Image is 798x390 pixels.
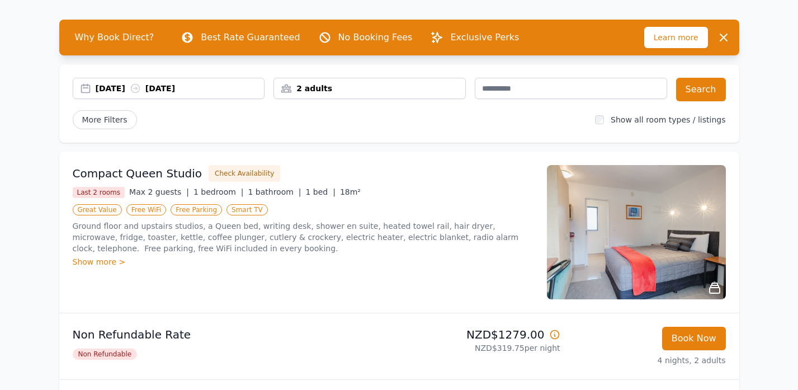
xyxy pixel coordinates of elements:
label: Show all room types / listings [611,115,725,124]
div: Show more > [73,256,533,267]
span: More Filters [73,110,137,129]
p: No Booking Fees [338,31,413,44]
p: 4 nights, 2 adults [569,355,726,366]
p: Ground floor and upstairs studios, a Queen bed, writing desk, shower en suite, heated towel rail,... [73,220,533,254]
span: Why Book Direct? [66,26,163,49]
span: 1 bathroom | [248,187,301,196]
button: Book Now [662,327,726,350]
span: 18m² [340,187,361,196]
span: Non Refundable [73,349,138,360]
p: Best Rate Guaranteed [201,31,300,44]
h3: Compact Queen Studio [73,166,202,181]
div: 2 adults [274,83,465,94]
span: Free WiFi [126,204,167,215]
button: Check Availability [209,165,280,182]
span: Smart TV [226,204,268,215]
button: Search [676,78,726,101]
div: [DATE] [DATE] [96,83,265,94]
span: Free Parking [171,204,222,215]
span: 1 bedroom | [193,187,244,196]
span: Max 2 guests | [129,187,189,196]
span: 1 bed | [306,187,336,196]
p: Exclusive Perks [450,31,519,44]
span: Great Value [73,204,122,215]
p: Non Refundable Rate [73,327,395,342]
p: NZD$319.75 per night [404,342,560,354]
span: Learn more [644,27,708,48]
p: NZD$1279.00 [404,327,560,342]
span: Last 2 rooms [73,187,125,198]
